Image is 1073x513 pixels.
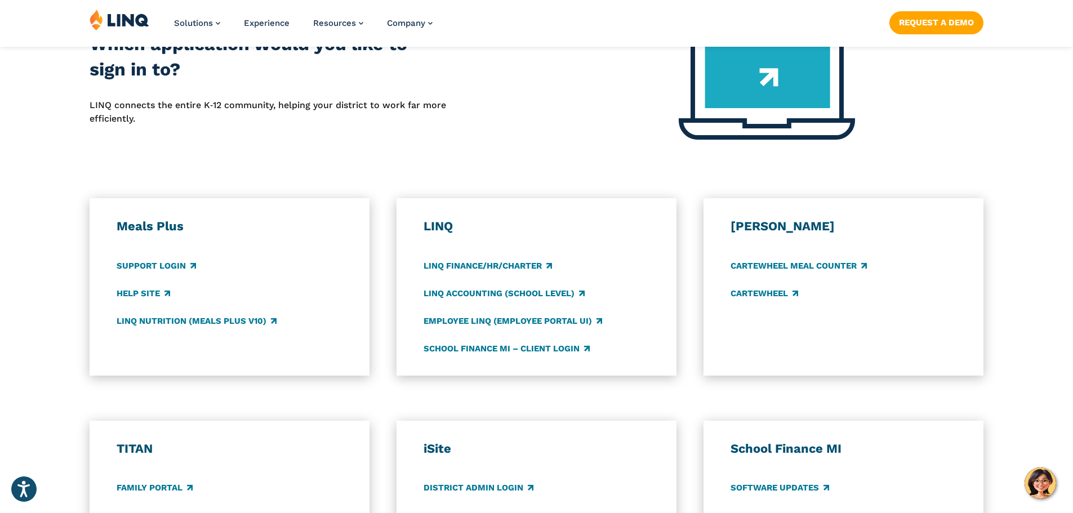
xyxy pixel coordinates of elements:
img: LINQ | K‑12 Software [90,9,149,30]
a: CARTEWHEEL [731,287,798,300]
h3: [PERSON_NAME] [731,218,957,234]
a: LINQ Finance/HR/Charter [424,260,552,272]
h3: School Finance MI [731,441,957,457]
nav: Button Navigation [889,9,983,34]
a: Employee LINQ (Employee Portal UI) [424,315,602,327]
h2: Which application would you like to sign in to? [90,32,447,83]
a: Software Updates [731,482,829,494]
button: Hello, have a question? Let’s chat. [1025,467,1056,499]
a: Help Site [117,287,170,300]
a: District Admin Login [424,482,533,494]
a: LINQ Accounting (school level) [424,287,585,300]
span: Company [387,18,425,28]
a: Support Login [117,260,196,272]
p: LINQ connects the entire K‑12 community, helping your district to work far more efficiently. [90,99,447,126]
h3: iSite [424,441,650,457]
span: Solutions [174,18,213,28]
h3: TITAN [117,441,343,457]
span: Resources [313,18,356,28]
a: Company [387,18,433,28]
a: School Finance MI – Client Login [424,342,590,355]
a: Family Portal [117,482,193,494]
a: CARTEWHEEL Meal Counter [731,260,867,272]
a: Solutions [174,18,220,28]
a: Request a Demo [889,11,983,34]
a: Experience [244,18,290,28]
h3: LINQ [424,218,650,234]
a: Resources [313,18,363,28]
a: LINQ Nutrition (Meals Plus v10) [117,315,277,327]
nav: Primary Navigation [174,9,433,46]
h3: Meals Plus [117,218,343,234]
